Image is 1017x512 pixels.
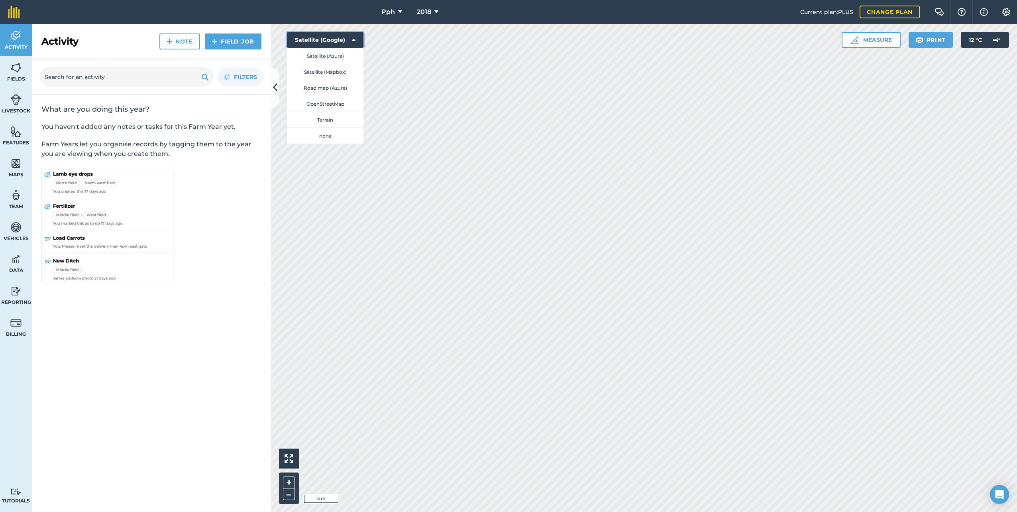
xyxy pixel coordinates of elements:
[10,317,22,329] img: svg+xml;base64,PD94bWwgdmVyc2lvbj0iMS4wIiBlbmNvZGluZz0idXRmLTgiPz4KPCEtLSBHZW5lcmF0b3I6IEFkb2JlIE...
[10,158,22,169] img: svg+xml;base64,PHN2ZyB4bWxucz0iaHR0cDovL3d3dy53My5vcmcvMjAwMC9zdmciIHdpZHRoPSI1NiIgaGVpZ2h0PSI2MC...
[988,32,1004,48] img: svg+xml;base64,PD94bWwgdmVyc2lvbj0iMS4wIiBlbmNvZGluZz0idXRmLTgiPz4KPCEtLSBHZW5lcmF0b3I6IEFkb2JlIE...
[8,6,20,18] img: fieldmargin Logo
[957,8,966,16] img: A question mark icon
[283,477,295,488] button: +
[1001,8,1011,16] img: A cog icon
[167,37,172,46] img: svg+xml;base64,PHN2ZyB4bWxucz0iaHR0cDovL3d3dy53My5vcmcvMjAwMC9zdmciIHdpZHRoPSIxNCIgaGVpZ2h0PSIyNC...
[10,126,22,138] img: svg+xml;base64,PHN2ZyB4bWxucz0iaHR0cDovL3d3dy53My5vcmcvMjAwMC9zdmciIHdpZHRoPSI1NiIgaGVpZ2h0PSI2MC...
[212,37,218,46] img: svg+xml;base64,PHN2ZyB4bWxucz0iaHR0cDovL3d3dy53My5vcmcvMjAwMC9zdmciIHdpZHRoPSIxNCIgaGVpZ2h0PSIyNC...
[916,35,923,45] img: svg+xml;base64,PHN2ZyB4bWxucz0iaHR0cDovL3d3dy53My5vcmcvMjAwMC9zdmciIHdpZHRoPSIxOSIgaGVpZ2h0PSIyNC...
[990,485,1009,504] div: Open Intercom Messenger
[287,80,363,96] button: Road map (Azure)
[935,8,944,16] img: Two speech bubbles overlapping with the left bubble in the forefront
[800,8,853,16] span: Current plan : PLUS
[980,7,988,17] img: svg+xml;base64,PHN2ZyB4bWxucz0iaHR0cDovL3d3dy53My5vcmcvMjAwMC9zdmciIHdpZHRoPSIxNyIgaGVpZ2h0PSIxNy...
[234,73,257,81] span: Filters
[10,30,22,42] img: svg+xml;base64,PD94bWwgdmVyc2lvbj0iMS4wIiBlbmNvZGluZz0idXRmLTgiPz4KPCEtLSBHZW5lcmF0b3I6IEFkb2JlIE...
[860,6,920,18] a: Change plan
[850,36,858,44] img: Ruler icon
[961,32,1009,48] button: 12 °C
[41,104,261,114] h2: What are you doing this year?
[159,33,200,49] a: Note
[287,112,363,128] button: Terrain
[287,32,363,48] button: Satellite (Google)
[201,72,209,82] img: svg+xml;base64,PHN2ZyB4bWxucz0iaHR0cDovL3d3dy53My5vcmcvMjAwMC9zdmciIHdpZHRoPSIxOSIgaGVpZ2h0PSIyNC...
[287,64,363,80] button: Satellite (Mapbox)
[287,96,363,112] button: OpenStreetMap
[41,140,261,159] p: Farm Years let you organise records by tagging them to the year you are viewing when you create t...
[285,454,293,463] img: Four arrows, one pointing top left, one top right, one bottom right and the last bottom left
[417,7,431,17] span: 2018
[842,32,901,48] button: Measure
[381,7,395,17] span: Pph
[10,221,22,233] img: svg+xml;base64,PD94bWwgdmVyc2lvbj0iMS4wIiBlbmNvZGluZz0idXRmLTgiPz4KPCEtLSBHZW5lcmF0b3I6IEFkb2JlIE...
[10,189,22,201] img: svg+xml;base64,PD94bWwgdmVyc2lvbj0iMS4wIiBlbmNvZGluZz0idXRmLTgiPz4KPCEtLSBHZW5lcmF0b3I6IEFkb2JlIE...
[40,67,214,87] input: Search for an activity
[10,285,22,297] img: svg+xml;base64,PD94bWwgdmVyc2lvbj0iMS4wIiBlbmNvZGluZz0idXRmLTgiPz4KPCEtLSBHZW5lcmF0b3I6IEFkb2JlIE...
[10,62,22,74] img: svg+xml;base64,PHN2ZyB4bWxucz0iaHR0cDovL3d3dy53My5vcmcvMjAwMC9zdmciIHdpZHRoPSI1NiIgaGVpZ2h0PSI2MC...
[218,67,263,87] button: Filters
[287,128,363,144] button: none
[41,122,261,132] p: You haven't added any notes or tasks for this Farm Year yet.
[283,488,295,500] button: –
[205,33,261,49] a: Field Job
[10,253,22,265] img: svg+xml;base64,PD94bWwgdmVyc2lvbj0iMS4wIiBlbmNvZGluZz0idXRmLTgiPz4KPCEtLSBHZW5lcmF0b3I6IEFkb2JlIE...
[41,35,79,48] h2: Activity
[909,32,953,48] button: Print
[10,94,22,106] img: svg+xml;base64,PD94bWwgdmVyc2lvbj0iMS4wIiBlbmNvZGluZz0idXRmLTgiPz4KPCEtLSBHZW5lcmF0b3I6IEFkb2JlIE...
[10,488,22,496] img: svg+xml;base64,PD94bWwgdmVyc2lvbj0iMS4wIiBlbmNvZGluZz0idXRmLTgiPz4KPCEtLSBHZW5lcmF0b3I6IEFkb2JlIE...
[287,48,363,64] button: Satellite (Azure)
[969,32,982,48] span: 12 ° C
